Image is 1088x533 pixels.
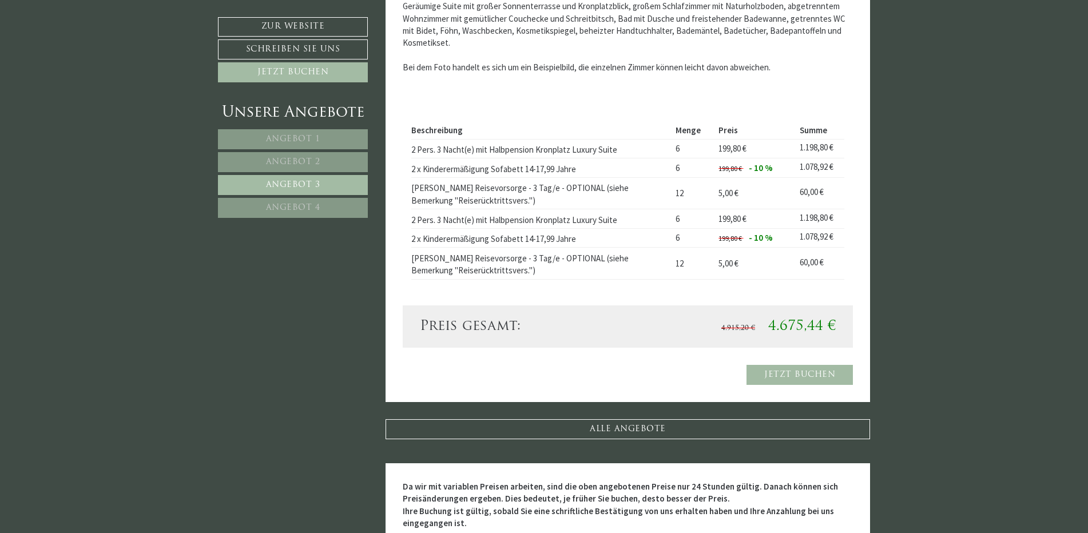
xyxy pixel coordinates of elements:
td: 1.078,92 € [795,158,844,178]
td: 1.198,80 € [795,209,844,229]
td: 2 Pers. 3 Nacht(e) mit Halbpension Kronplatz Luxury Suite [411,209,672,229]
div: [DATE] [207,9,245,27]
span: 199,80 € [718,164,742,173]
strong: Da wir mit variablen Preisen arbeiten, sind die oben angebotenen Preise nur 24 Stunden gültig. Da... [403,481,838,528]
span: 4.915,20 € [721,325,755,332]
td: 6 [671,228,714,248]
td: 2 Pers. 3 Nacht(e) mit Halbpension Kronplatz Luxury Suite [411,139,672,158]
div: Guten Tag, wie können wir Ihnen helfen? [9,30,169,63]
div: Montis – Active Nature Spa [17,33,163,41]
span: 199,80 € [718,143,746,154]
a: Zur Website [218,17,368,37]
th: Beschreibung [411,122,672,139]
td: 2 x Kinderermäßigung Sofabett 14-17,99 Jahre [411,228,672,248]
th: Preis [714,122,796,139]
td: 6 [671,158,714,178]
a: ALLE ANGEBOTE [386,419,871,439]
td: 60,00 € [795,248,844,279]
th: Summe [795,122,844,139]
button: Senden [376,301,451,321]
span: 199,80 € [718,213,746,224]
span: Angebot 2 [266,158,320,166]
td: 60,00 € [795,177,844,209]
div: Unsere Angebote [218,102,368,124]
span: 4.675,44 € [768,320,836,333]
td: 6 [671,209,714,229]
td: 1.198,80 € [795,139,844,158]
a: Jetzt buchen [746,365,853,385]
td: 12 [671,177,714,209]
td: 2 x Kinderermäßigung Sofabett 14-17,99 Jahre [411,158,672,178]
span: 5,00 € [718,188,738,198]
span: Angebot 1 [266,135,320,144]
td: 12 [671,248,714,279]
td: [PERSON_NAME] Reisevorsorge - 3 Tag/e - OPTIONAL (siehe Bemerkung "Reiserücktrittsvers.") [411,248,672,279]
span: Angebot 3 [266,181,320,189]
a: Jetzt buchen [218,62,368,82]
span: - 10 % [749,162,773,173]
small: 15:45 [17,53,163,61]
td: 1.078,92 € [795,228,844,248]
div: Preis gesamt: [411,317,628,336]
span: - 10 % [749,232,773,243]
span: Angebot 4 [266,204,320,212]
th: Menge [671,122,714,139]
span: 5,00 € [718,258,738,269]
td: 6 [671,139,714,158]
td: [PERSON_NAME] Reisevorsorge - 3 Tag/e - OPTIONAL (siehe Bemerkung "Reiserücktrittsvers.") [411,177,672,209]
span: 199,80 € [718,234,742,242]
a: Schreiben Sie uns [218,39,368,59]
